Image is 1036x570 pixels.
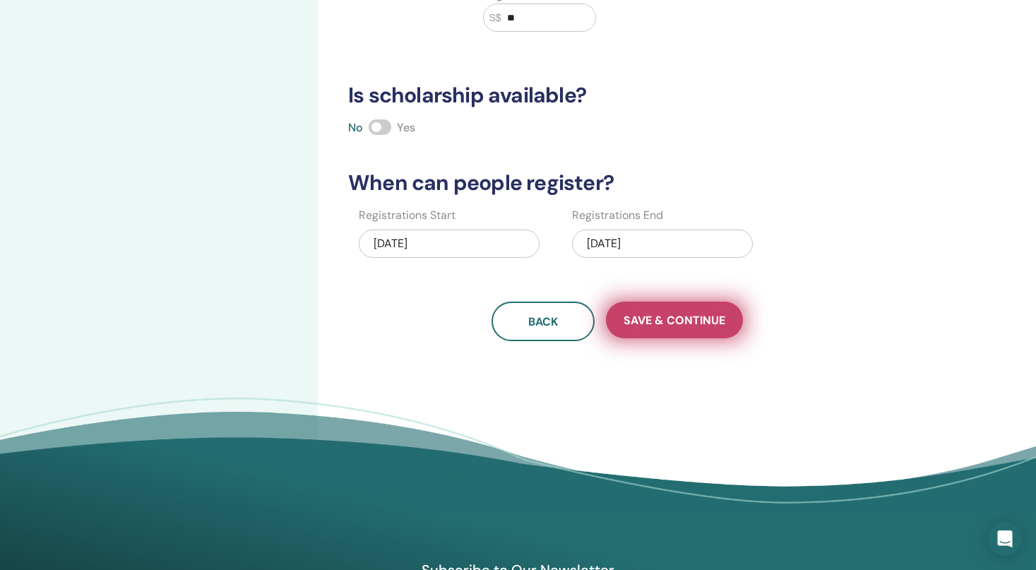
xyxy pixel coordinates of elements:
span: Back [528,314,558,329]
div: [DATE] [572,230,753,258]
span: S$ [489,11,501,25]
h3: Is scholarship available? [340,83,895,108]
span: No [348,120,363,135]
label: Registrations End [572,207,663,224]
div: Open Intercom Messenger [988,522,1022,556]
button: Save & Continue [606,302,743,338]
label: Registrations Start [359,207,456,224]
button: Back [492,302,595,341]
span: Yes [397,120,415,135]
span: Save & Continue [624,313,725,328]
div: [DATE] [359,230,540,258]
h3: When can people register? [340,170,895,196]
